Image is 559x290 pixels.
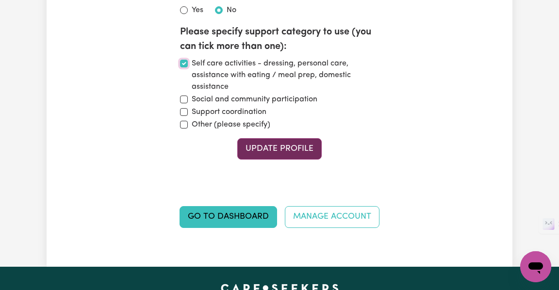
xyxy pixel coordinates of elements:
label: No [227,4,236,16]
iframe: Button to launch messaging window [520,251,551,282]
label: Social and community participation [192,94,317,105]
label: Please specify support category to use (you can tick more than one): [180,25,379,54]
a: Go to Dashboard [180,206,277,227]
label: Other (please specify) [192,119,270,130]
label: Self care activities - dressing, personal care, assistance with eating / meal prep, domestic assi... [192,58,379,93]
label: Support coordination [192,106,266,118]
button: Update Profile [237,138,322,160]
a: Manage Account [285,206,379,227]
label: Yes [192,4,203,16]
